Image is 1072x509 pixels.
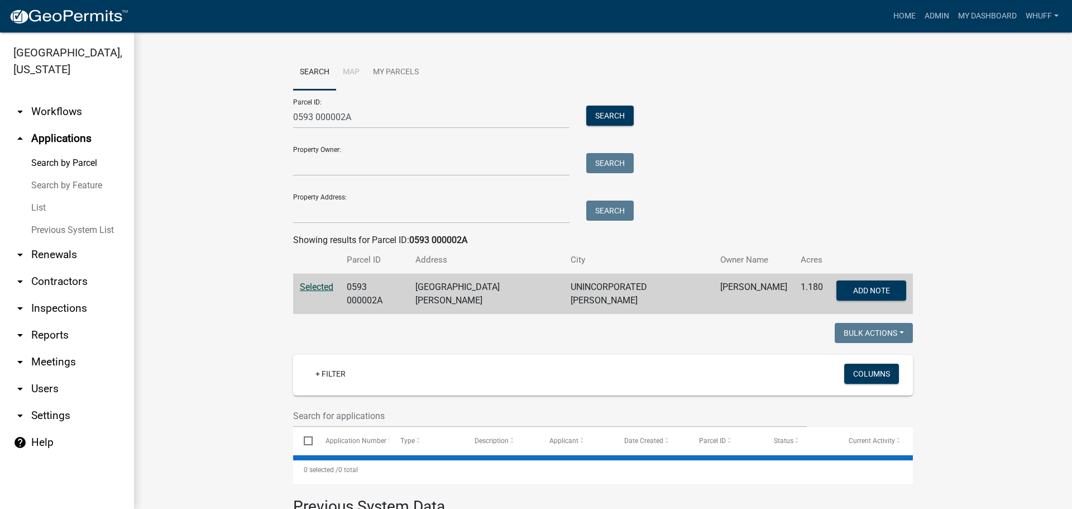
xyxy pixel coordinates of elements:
a: Admin [920,6,954,27]
td: 1.180 [794,274,830,315]
td: 0593 000002A [340,274,409,315]
a: whuff [1021,6,1063,27]
button: Search [586,153,634,173]
datatable-header-cell: Select [293,427,314,454]
th: City [564,247,714,273]
span: 0 selected / [304,466,338,474]
a: Search [293,55,336,91]
a: Selected [300,282,333,292]
datatable-header-cell: Application Number [314,427,389,454]
button: Columns [844,364,899,384]
span: Type [400,437,415,445]
span: Add Note [853,286,889,295]
td: UNINCORPORATED [PERSON_NAME] [564,274,714,315]
a: My Dashboard [954,6,1021,27]
button: Bulk Actions [835,323,913,343]
i: arrow_drop_down [13,275,27,288]
button: Add Note [836,280,906,301]
span: Status [774,437,793,445]
strong: 0593 000002A [409,235,467,245]
span: Description [475,437,509,445]
th: Acres [794,247,830,273]
th: Owner Name [714,247,794,273]
button: Search [586,201,634,221]
i: arrow_drop_down [13,302,27,315]
datatable-header-cell: Description [464,427,539,454]
span: Date Created [624,437,663,445]
i: arrow_drop_down [13,248,27,261]
datatable-header-cell: Date Created [614,427,688,454]
a: + Filter [307,364,355,384]
div: Showing results for Parcel ID: [293,234,913,247]
span: Applicant [549,437,578,445]
td: [PERSON_NAME] [714,274,794,315]
i: arrow_drop_down [13,329,27,342]
i: help [13,436,27,449]
datatable-header-cell: Status [763,427,838,454]
i: arrow_drop_down [13,355,27,369]
i: arrow_drop_down [13,409,27,422]
td: [GEOGRAPHIC_DATA][PERSON_NAME] [409,274,564,315]
button: Search [586,106,634,126]
th: Address [409,247,564,273]
input: Search for applications [293,405,807,427]
a: My Parcels [366,55,425,91]
span: Current Activity [849,437,895,445]
datatable-header-cell: Applicant [539,427,614,454]
i: arrow_drop_down [13,105,27,118]
datatable-header-cell: Current Activity [838,427,913,454]
i: arrow_drop_down [13,382,27,396]
a: Home [889,6,920,27]
span: Application Number [326,437,386,445]
datatable-header-cell: Parcel ID [688,427,763,454]
th: Parcel ID [340,247,409,273]
datatable-header-cell: Type [389,427,464,454]
div: 0 total [293,456,913,484]
span: Parcel ID [699,437,726,445]
i: arrow_drop_up [13,132,27,145]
